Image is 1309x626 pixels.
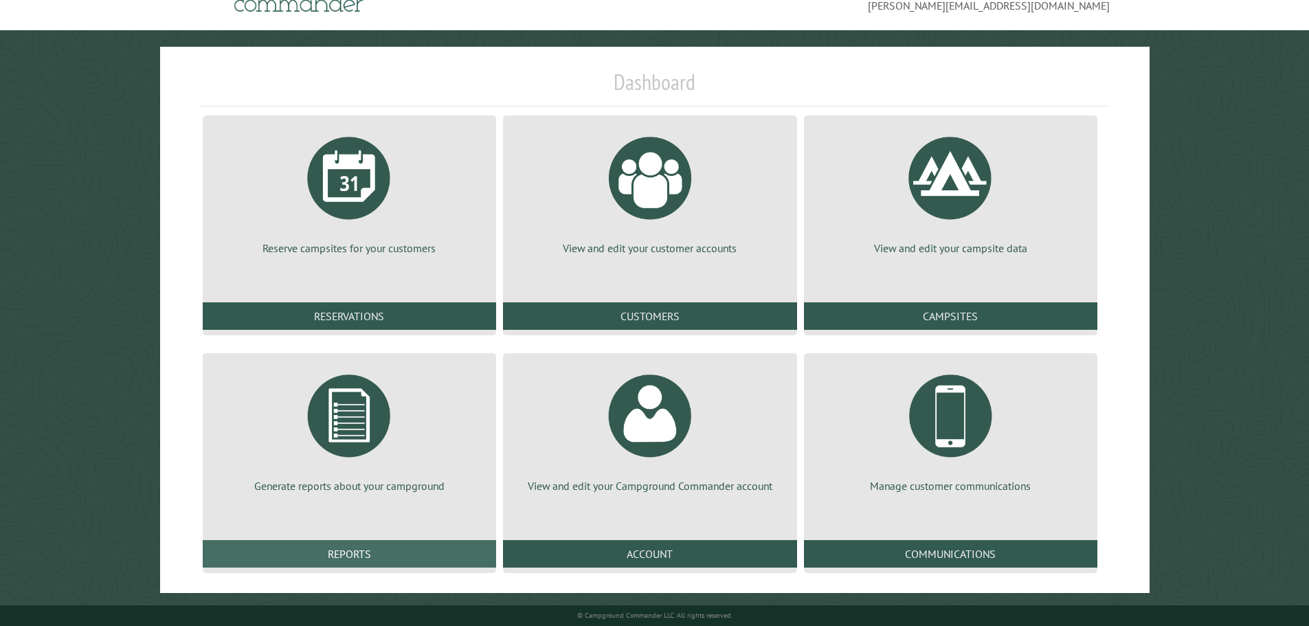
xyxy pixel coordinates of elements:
p: Generate reports about your campground [219,478,480,493]
p: View and edit your campsite data [820,241,1081,256]
a: View and edit your customer accounts [519,126,780,256]
small: © Campground Commander LLC. All rights reserved. [577,611,732,620]
a: Generate reports about your campground [219,364,480,493]
a: Campsites [804,302,1097,330]
p: Manage customer communications [820,478,1081,493]
a: Reserve campsites for your customers [219,126,480,256]
a: Communications [804,540,1097,568]
a: Reservations [203,302,496,330]
a: Account [503,540,796,568]
p: View and edit your Campground Commander account [519,478,780,493]
a: Customers [503,302,796,330]
a: View and edit your campsite data [820,126,1081,256]
p: Reserve campsites for your customers [219,241,480,256]
a: View and edit your Campground Commander account [519,364,780,493]
h1: Dashboard [199,69,1110,107]
a: Manage customer communications [820,364,1081,493]
a: Reports [203,540,496,568]
p: View and edit your customer accounts [519,241,780,256]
